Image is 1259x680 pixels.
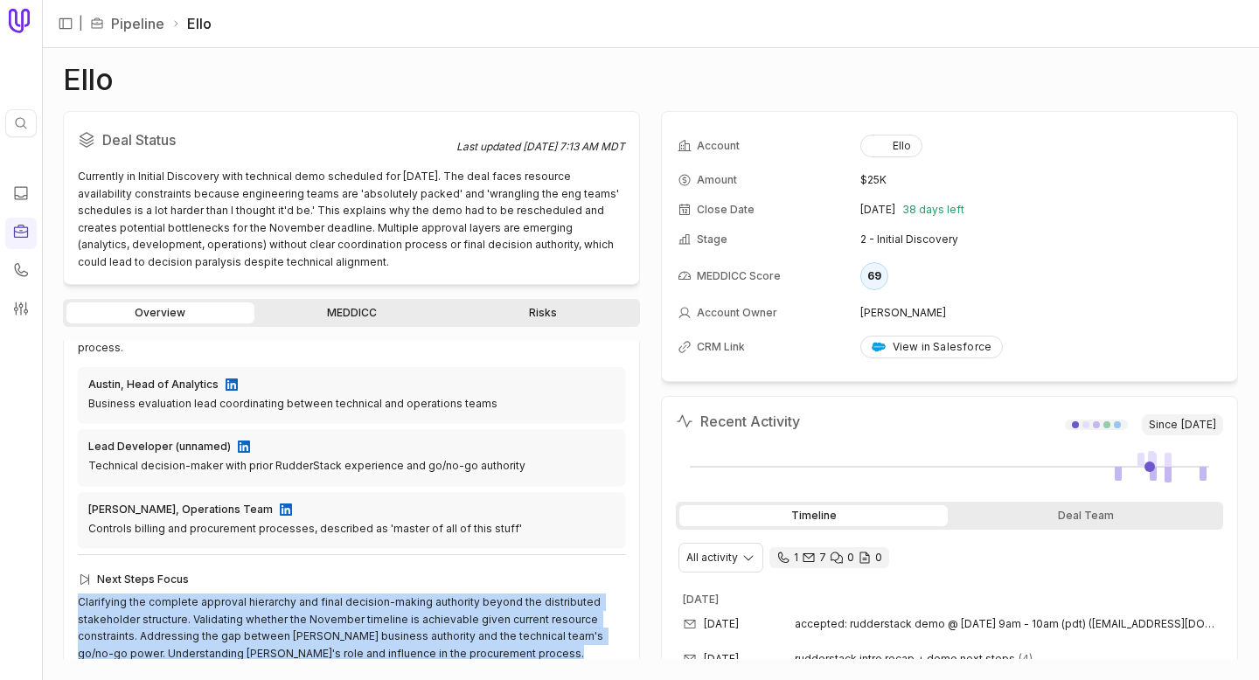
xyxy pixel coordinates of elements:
[88,440,231,454] div: Lead Developer (unnamed)
[860,299,1221,327] td: [PERSON_NAME]
[860,203,895,217] time: [DATE]
[52,10,79,37] button: Expand sidebar
[951,505,1220,526] div: Deal Team
[697,269,781,283] span: MEDDICC Score
[902,203,964,217] span: 38 days left
[795,652,1015,666] span: rudderstack intro recap + demo next steps
[679,505,948,526] div: Timeline
[860,166,1221,194] td: $25K
[226,378,238,391] img: LinkedIn
[704,652,739,666] time: [DATE]
[676,411,800,432] h2: Recent Activity
[697,340,745,354] span: CRM Link
[79,13,83,34] span: |
[280,503,292,516] img: LinkedIn
[88,378,219,392] div: Austin, Head of Analytics
[860,262,888,290] div: 69
[697,306,777,320] span: Account Owner
[78,126,456,154] h2: Deal Status
[78,593,625,662] div: Clarifying the complete approval hierarchy and final decision-making authority beyond the distrib...
[860,135,923,157] button: Ello
[78,569,625,590] div: Next Steps Focus
[697,203,755,217] span: Close Date
[872,340,992,354] div: View in Salesforce
[697,139,740,153] span: Account
[238,441,250,453] img: LinkedIn
[171,13,212,34] li: Ello
[1181,418,1216,432] time: [DATE]
[860,336,1004,358] a: View in Salesforce
[449,302,636,323] a: Risks
[456,140,625,154] div: Last updated
[1019,652,1033,666] span: 4 emails in thread
[683,593,719,606] time: [DATE]
[872,139,912,153] div: Ello
[704,617,739,631] time: [DATE]
[63,69,114,90] h1: Ello
[111,13,164,34] a: Pipeline
[769,547,889,568] div: 1 call and 7 email threads
[795,617,1216,631] span: accepted: rudderstack demo @ [DATE] 9am - 10am (pdt) ([EMAIL_ADDRESS][DOMAIN_NAME])
[88,520,615,538] div: Controls billing and procurement processes, described as 'master of all of this stuff'
[697,232,727,246] span: Stage
[88,503,273,517] div: [PERSON_NAME], Operations Team
[258,302,446,323] a: MEDDICC
[1142,414,1223,435] span: Since
[88,395,615,413] div: Business evaluation lead coordinating between technical and operations teams
[523,140,625,153] time: [DATE] 7:13 AM MDT
[66,302,254,323] a: Overview
[78,168,625,270] div: Currently in Initial Discovery with technical demo scheduled for [DATE]. The deal faces resource ...
[697,173,737,187] span: Amount
[860,226,1221,253] td: 2 - Initial Discovery
[88,457,615,475] div: Technical decision-maker with prior RudderStack experience and go/no-go authority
